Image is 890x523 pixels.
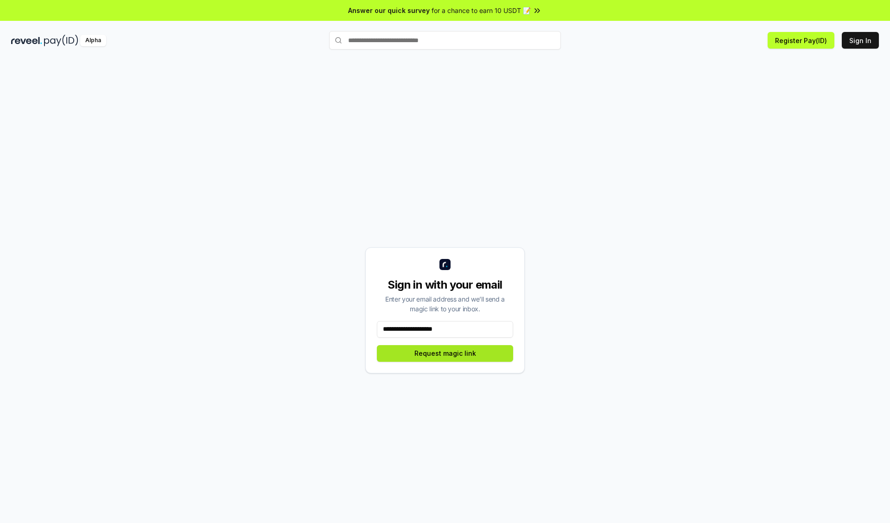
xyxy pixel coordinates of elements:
button: Request magic link [377,345,513,362]
button: Register Pay(ID) [768,32,834,49]
div: Alpha [80,35,106,46]
img: logo_small [439,259,451,270]
div: Sign in with your email [377,277,513,292]
img: pay_id [44,35,78,46]
button: Sign In [842,32,879,49]
div: Enter your email address and we’ll send a magic link to your inbox. [377,294,513,314]
span: Answer our quick survey [348,6,430,15]
span: for a chance to earn 10 USDT 📝 [432,6,531,15]
img: reveel_dark [11,35,42,46]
